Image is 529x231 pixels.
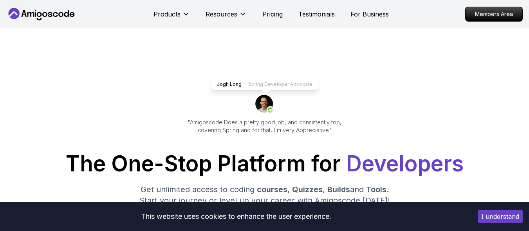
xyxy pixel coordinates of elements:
h1: The One-Stop Platform for [6,153,523,175]
p: Jogh Long [217,81,242,87]
div: This website uses cookies to enhance the user experience. [6,208,466,225]
a: For Business [350,9,389,19]
p: Spring Developer Advocate [248,81,312,87]
p: Members Area [466,7,522,21]
p: Products [153,9,181,19]
a: Testimonials [298,9,335,19]
p: Get unlimited access to coding , , and . Start your journey or level up your career with Amigosco... [133,184,396,206]
img: josh long [255,95,274,114]
button: Products [153,9,190,25]
span: Developers [346,151,464,176]
span: Tools [366,185,386,194]
p: Resources [206,9,237,19]
p: "Amigoscode Does a pretty good job, and consistently too, covering Spring and for that, I'm very ... [177,118,352,134]
a: Pricing [262,9,283,19]
span: Builds [327,185,350,194]
button: Resources [206,9,247,25]
span: Quizzes [292,185,323,194]
a: Members Area [465,7,523,22]
button: Accept cookies [478,210,523,223]
span: courses [257,185,287,194]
